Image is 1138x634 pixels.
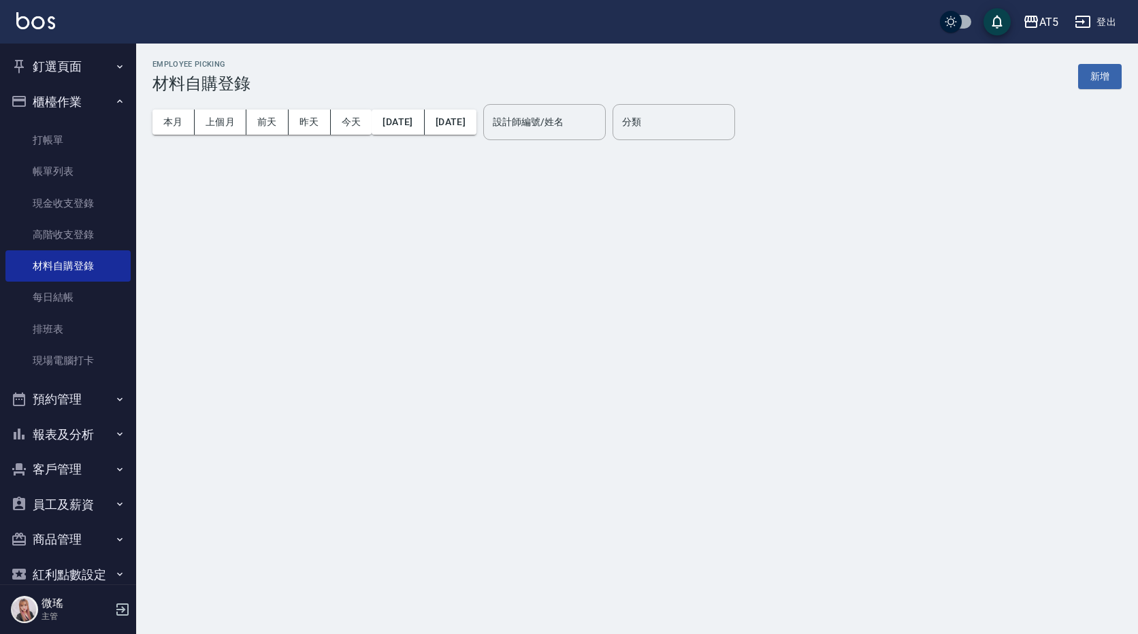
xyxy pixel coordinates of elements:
[5,417,131,452] button: 報表及分析
[11,596,38,623] img: Person
[1078,64,1122,89] button: 新增
[152,110,195,135] button: 本月
[16,12,55,29] img: Logo
[5,250,131,282] a: 材料自購登錄
[983,8,1011,35] button: save
[5,84,131,120] button: 櫃檯作業
[5,156,131,187] a: 帳單列表
[152,60,250,69] h2: Employee Picking
[5,382,131,417] button: 預約管理
[331,110,372,135] button: 今天
[5,124,131,156] a: 打帳單
[42,610,111,622] p: 主管
[5,487,131,522] button: 員工及薪資
[5,452,131,487] button: 客戶管理
[1069,10,1122,35] button: 登出
[5,314,131,345] a: 排班表
[289,110,331,135] button: 昨天
[246,110,289,135] button: 前天
[152,74,250,93] h3: 材料自購登錄
[5,219,131,250] a: 高階收支登錄
[5,557,131,593] button: 紅利點數設定
[5,522,131,557] button: 商品管理
[372,110,424,135] button: [DATE]
[5,188,131,219] a: 現金收支登錄
[1039,14,1058,31] div: AT5
[5,345,131,376] a: 現場電腦打卡
[1078,69,1122,82] a: 新增
[42,597,111,610] h5: 微瑤
[5,49,131,84] button: 釘選頁面
[195,110,246,135] button: 上個月
[1018,8,1064,36] button: AT5
[425,110,476,135] button: [DATE]
[5,282,131,313] a: 每日結帳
